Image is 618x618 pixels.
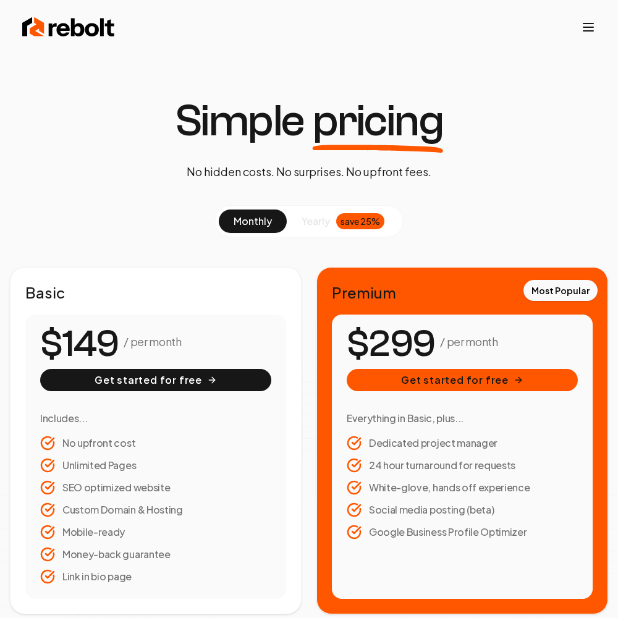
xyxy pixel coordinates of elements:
[302,214,330,229] span: yearly
[40,411,271,426] h3: Includes...
[22,15,115,40] img: Rebolt Logo
[40,569,271,584] li: Link in bio page
[234,214,272,227] span: monthly
[219,210,287,233] button: monthly
[40,525,271,540] li: Mobile-ready
[40,458,271,473] li: Unlimited Pages
[336,213,384,229] div: save 25%
[347,411,578,426] h3: Everything in Basic, plus...
[347,458,578,473] li: 24 hour turnaround for requests
[347,369,578,391] button: Get started for free
[313,99,444,143] span: pricing
[25,282,286,302] h2: Basic
[40,316,119,372] number-flow-react: $149
[347,436,578,451] li: Dedicated project manager
[40,547,271,562] li: Money-back guarantee
[347,502,578,517] li: Social media posting (beta)
[523,280,598,301] div: Most Popular
[347,480,578,495] li: White-glove, hands off experience
[332,282,593,302] h2: Premium
[40,502,271,517] li: Custom Domain & Hosting
[175,99,444,143] h1: Simple
[440,333,497,350] p: / per month
[287,210,399,233] button: yearlysave 25%
[187,163,431,180] p: No hidden costs. No surprises. No upfront fees.
[40,436,271,451] li: No upfront cost
[347,316,435,372] number-flow-react: $299
[40,480,271,495] li: SEO optimized website
[40,369,271,391] button: Get started for free
[347,525,578,540] li: Google Business Profile Optimizer
[581,20,596,35] button: Toggle mobile menu
[124,333,181,350] p: / per month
